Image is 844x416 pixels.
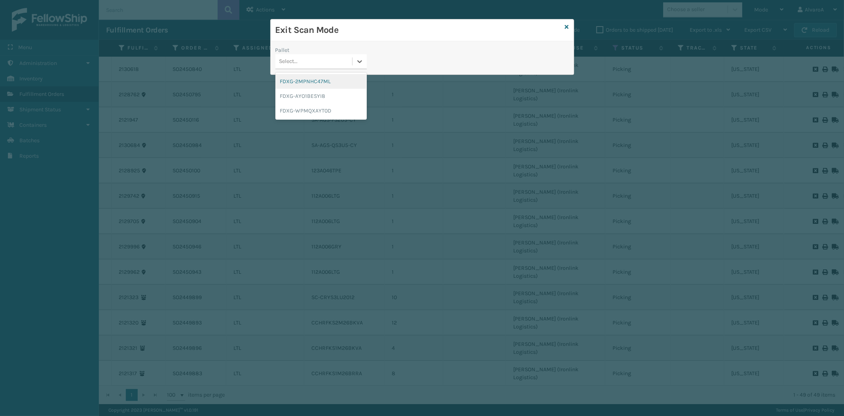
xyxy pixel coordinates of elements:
[275,24,562,36] h3: Exit Scan Mode
[275,103,367,118] div: FDXG-WPMQXAYT0D
[275,74,367,89] div: FDXG-2MPNHC47ML
[275,46,290,54] label: Pallet
[279,57,298,66] div: Select...
[275,89,367,103] div: FDXG-AYO1BESYI8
